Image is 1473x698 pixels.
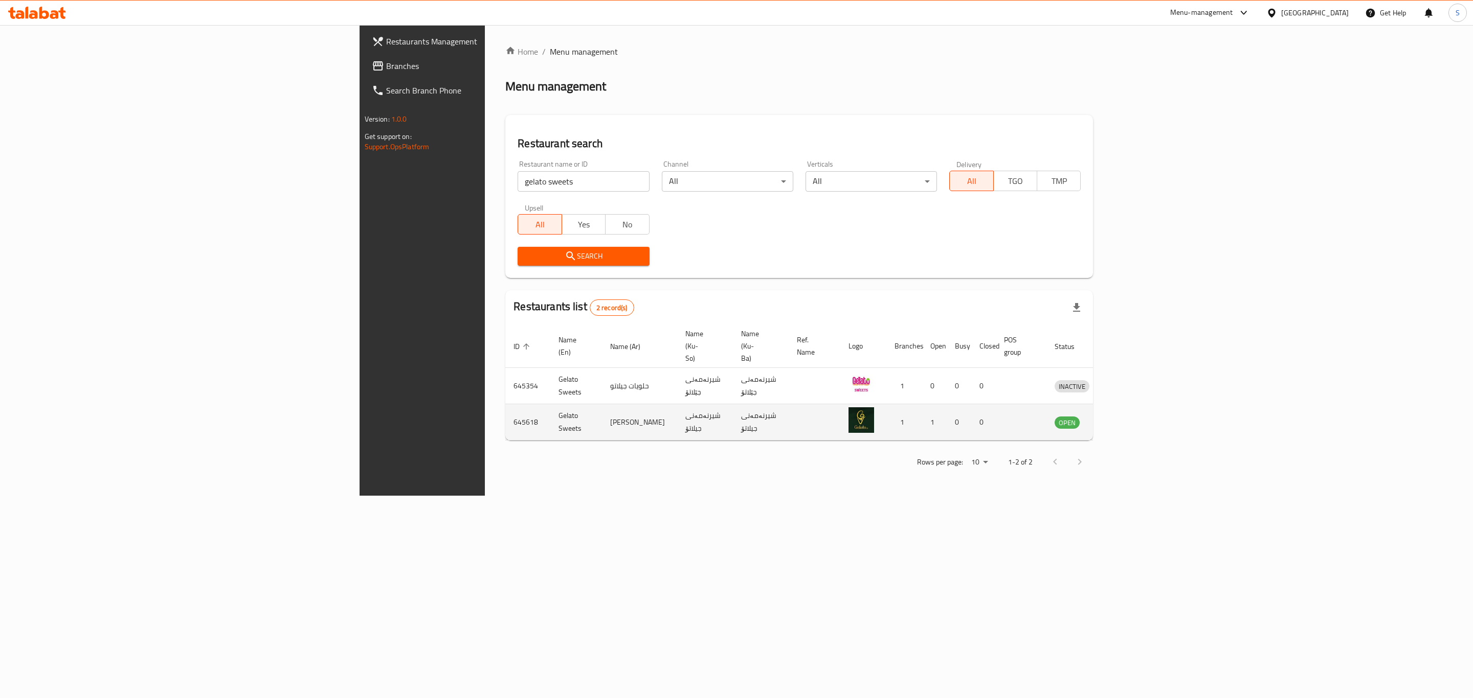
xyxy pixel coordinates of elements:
[364,78,606,103] a: Search Branch Phone
[525,204,544,211] label: Upsell
[971,404,996,440] td: 0
[365,140,430,153] a: Support.OpsPlatform
[917,456,963,469] p: Rows per page:
[993,171,1037,191] button: TGO
[677,368,733,404] td: شیرنەمەنی جێلاتۆ
[733,368,789,404] td: شیرنەمەنی جێلاتۆ
[559,334,590,358] span: Name (En)
[1041,174,1077,189] span: TMP
[954,174,989,189] span: All
[662,171,793,192] div: All
[505,45,1093,58] nav: breadcrumb
[365,112,390,126] span: Version:
[956,160,982,168] label: Delivery
[797,334,828,358] span: Ref. Name
[518,171,649,192] input: Search for restaurant name or ID..
[1008,456,1033,469] p: 1-2 of 2
[364,54,606,78] a: Branches
[1055,381,1089,392] span: INACTIVE
[526,250,641,263] span: Search
[922,324,947,368] th: Open
[391,112,407,126] span: 1.0.0
[518,214,562,235] button: All
[886,324,922,368] th: Branches
[1456,7,1460,18] span: S
[971,324,996,368] th: Closed
[1004,334,1034,358] span: POS group
[947,324,971,368] th: Busy
[1055,380,1089,392] div: INACTIVE
[386,35,597,48] span: Restaurants Management
[610,217,645,232] span: No
[922,404,947,440] td: 1
[514,299,634,316] h2: Restaurants list
[806,171,937,192] div: All
[1055,417,1080,429] span: OPEN
[505,324,1137,440] table: enhanced table
[733,404,789,440] td: شیرنەمەنی جیلاتۆ
[922,368,947,404] td: 0
[741,328,776,364] span: Name (Ku-Ba)
[998,174,1033,189] span: TGO
[947,404,971,440] td: 0
[947,368,971,404] td: 0
[849,371,874,397] img: Gelato Sweets
[677,404,733,440] td: شیرنەمەنی جیلاتۆ
[518,136,1081,151] h2: Restaurant search
[566,217,601,232] span: Yes
[1064,295,1089,320] div: Export file
[602,368,677,404] td: حلويات جيلاتو
[1055,340,1088,353] span: Status
[386,60,597,72] span: Branches
[971,368,996,404] td: 0
[949,171,993,191] button: All
[886,404,922,440] td: 1
[967,455,992,470] div: Rows per page:
[1281,7,1349,18] div: [GEOGRAPHIC_DATA]
[1037,171,1081,191] button: TMP
[605,214,649,235] button: No
[685,328,721,364] span: Name (Ku-So)
[590,303,634,313] span: 2 record(s)
[562,214,606,235] button: Yes
[610,340,654,353] span: Name (Ar)
[365,130,412,143] span: Get support on:
[518,247,649,266] button: Search
[364,29,606,54] a: Restaurants Management
[602,404,677,440] td: [PERSON_NAME]
[590,299,634,316] div: Total records count
[514,340,533,353] span: ID
[886,368,922,404] td: 1
[849,407,874,433] img: Gelato Sweets
[1170,7,1233,19] div: Menu-management
[522,217,557,232] span: All
[386,84,597,97] span: Search Branch Phone
[840,324,886,368] th: Logo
